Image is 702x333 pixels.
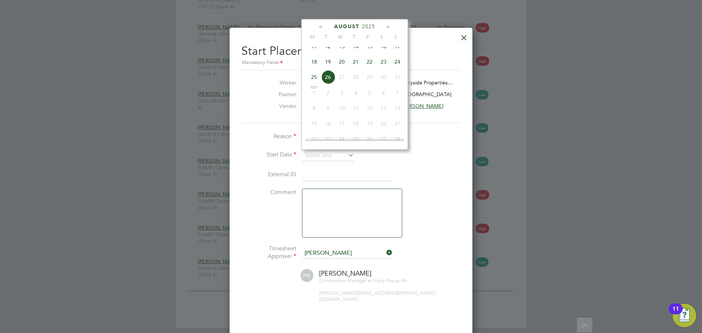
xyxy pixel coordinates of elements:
[307,55,321,69] span: 18
[321,117,335,130] span: 16
[301,269,313,282] span: PW
[349,117,363,130] span: 18
[377,86,390,100] span: 6
[256,103,297,109] label: Vendor
[307,70,321,84] span: 25
[673,304,696,327] button: Open Resource Center, 11 new notifications
[349,39,363,53] span: 14
[241,189,296,196] label: Comment
[390,70,404,84] span: 31
[335,70,349,84] span: 27
[321,101,335,115] span: 9
[347,34,361,40] span: T
[335,117,349,130] span: 17
[363,117,377,130] span: 19
[363,86,377,100] span: 5
[390,86,404,100] span: 7
[241,133,296,140] label: Reason
[241,245,296,260] label: Timesheet Approver
[362,23,375,30] span: 2025
[390,55,404,69] span: 24
[349,101,363,115] span: 11
[377,117,390,130] span: 20
[363,132,377,146] span: 26
[394,79,453,86] span: Countryside Properties…
[319,269,371,277] span: [PERSON_NAME]
[321,55,335,69] span: 19
[256,91,297,98] label: Position
[363,39,377,53] span: 15
[375,34,389,40] span: S
[241,59,461,67] div: Mandatory Fields
[241,38,461,67] h2: Start Placement 301834
[302,150,354,161] input: Select one
[319,277,372,284] span: Construction Manager at
[377,39,390,53] span: 16
[256,79,297,86] label: Worker
[349,70,363,84] span: 28
[390,117,404,130] span: 21
[363,55,377,69] span: 22
[241,171,296,178] label: External ID
[307,132,321,146] span: 22
[377,55,390,69] span: 23
[335,55,349,69] span: 20
[363,101,377,115] span: 12
[321,39,335,53] span: 12
[333,34,347,40] span: W
[377,132,390,146] span: 27
[321,70,335,84] span: 26
[335,39,349,53] span: 13
[307,117,321,130] span: 15
[377,70,390,84] span: 30
[241,151,296,159] label: Start Date
[390,101,404,115] span: 14
[373,277,407,284] span: Vistry Group Plc
[390,39,404,53] span: 17
[307,39,321,53] span: 11
[335,86,349,100] span: 3
[321,86,335,100] span: 2
[335,132,349,146] span: 24
[307,86,321,100] span: 1
[377,101,390,115] span: 13
[399,91,452,98] span: [GEOGRAPHIC_DATA]
[334,23,359,30] span: August
[349,86,363,100] span: 4
[363,70,377,84] span: 29
[305,34,319,40] span: M
[335,101,349,115] span: 10
[319,34,333,40] span: T
[390,132,404,146] span: 28
[319,290,435,302] span: [PERSON_NAME][EMAIL_ADDRESS][PERSON_NAME][DOMAIN_NAME]
[349,55,363,69] span: 21
[307,101,321,115] span: 8
[302,248,392,259] input: Search for...
[672,309,679,318] div: 11
[361,34,375,40] span: F
[349,132,363,146] span: 25
[389,34,403,40] span: S
[321,132,335,146] span: 23
[307,86,321,90] span: Sep
[401,103,444,109] span: [PERSON_NAME]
